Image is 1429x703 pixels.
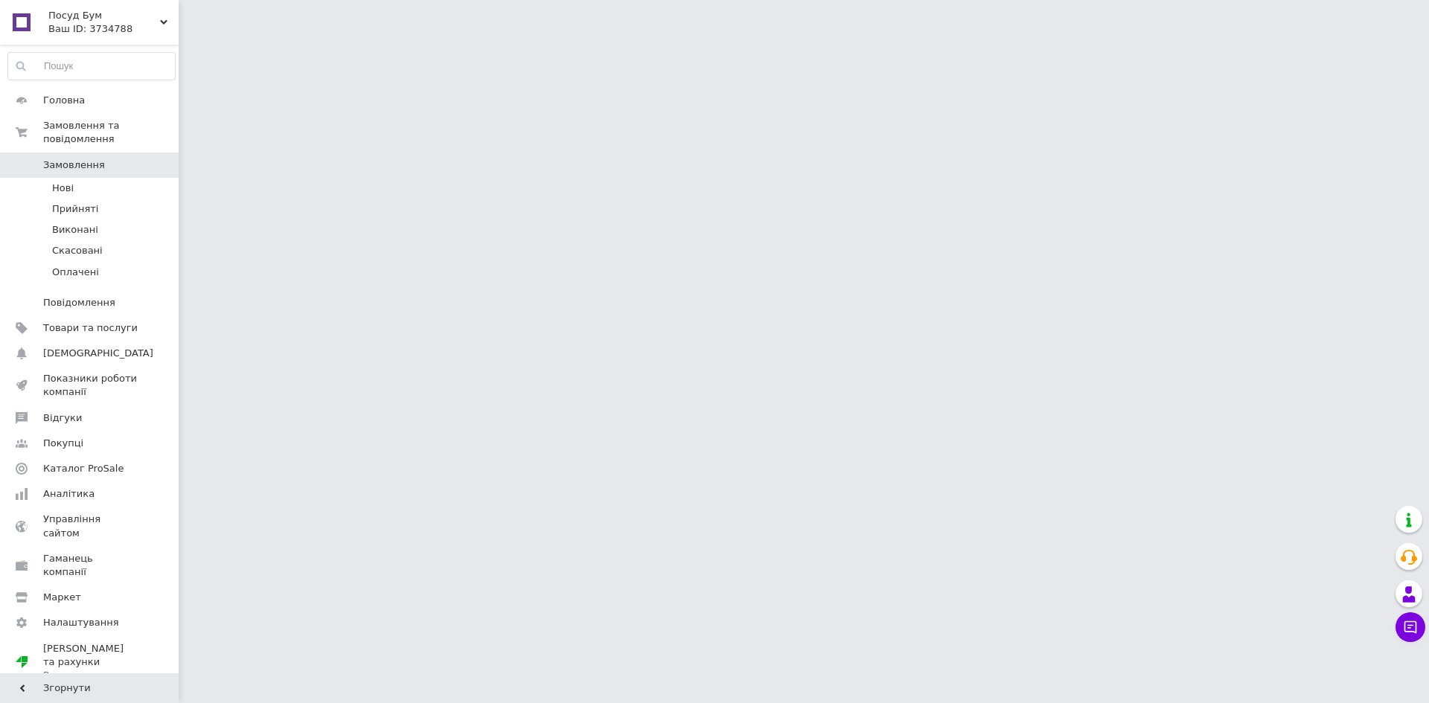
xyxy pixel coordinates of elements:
[48,22,179,36] div: Ваш ID: 3734788
[43,119,179,146] span: Замовлення та повідомлення
[8,53,175,80] input: Пошук
[43,437,83,450] span: Покупці
[48,9,160,22] span: Посуд Бум
[43,669,138,682] div: Prom топ
[43,487,95,501] span: Аналітика
[43,616,119,629] span: Налаштування
[43,321,138,335] span: Товари та послуги
[43,552,138,579] span: Гаманець компанії
[43,591,81,604] span: Маркет
[52,266,99,279] span: Оплачені
[52,202,98,216] span: Прийняті
[52,182,74,195] span: Нові
[43,372,138,399] span: Показники роботи компанії
[43,642,138,683] span: [PERSON_NAME] та рахунки
[43,94,85,107] span: Головна
[52,244,103,257] span: Скасовані
[43,513,138,539] span: Управління сайтом
[43,158,105,172] span: Замовлення
[43,296,115,309] span: Повідомлення
[43,462,124,475] span: Каталог ProSale
[43,347,153,360] span: [DEMOGRAPHIC_DATA]
[43,411,82,425] span: Відгуки
[52,223,98,237] span: Виконані
[1396,612,1425,642] button: Чат з покупцем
